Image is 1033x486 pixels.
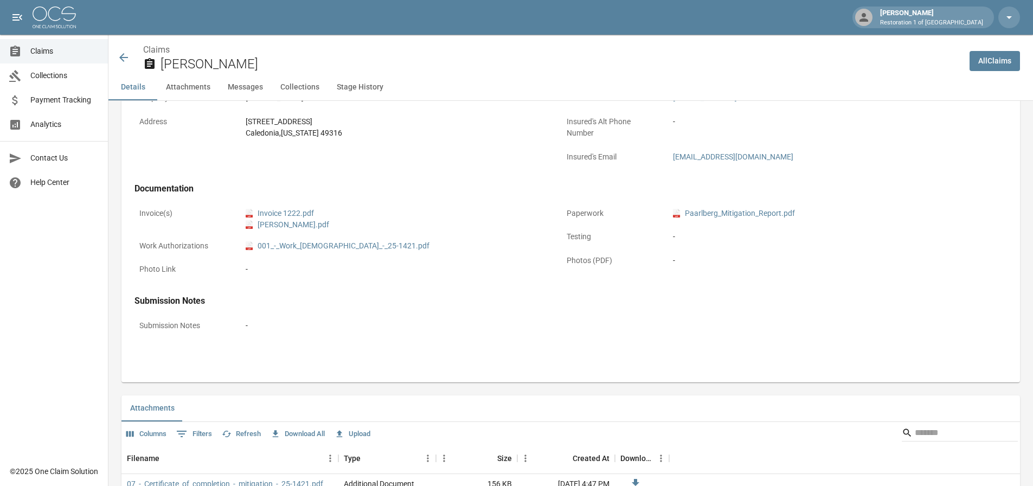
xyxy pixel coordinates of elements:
[246,240,429,252] a: pdf001_-_Work_[DEMOGRAPHIC_DATA]_-_25-1421.pdf
[30,46,99,57] span: Claims
[880,18,983,28] p: Restoration 1 of [GEOGRAPHIC_DATA]
[562,203,659,224] p: Paperwork
[121,395,183,421] button: Attachments
[219,426,264,443] button: Refresh
[157,74,219,100] button: Attachments
[30,119,99,130] span: Analytics
[673,231,971,242] div: -
[246,127,544,139] div: Caledonia , [US_STATE] 49316
[562,250,659,271] p: Photos (PDF)
[436,450,452,466] button: Menu
[134,111,232,132] p: Address
[673,152,793,161] a: [EMAIL_ADDRESS][DOMAIN_NAME]
[134,203,232,224] p: Invoice(s)
[653,450,669,466] button: Menu
[246,208,314,219] a: pdfInvoice 1222.pdf
[517,450,534,466] button: Menu
[30,152,99,164] span: Contact Us
[134,296,976,306] h4: Submission Notes
[673,255,971,266] div: -
[517,443,615,474] div: Created At
[328,74,392,100] button: Stage History
[246,116,544,127] div: [STREET_ADDRESS]
[30,94,99,106] span: Payment Tracking
[970,51,1020,71] a: AllClaims
[573,443,609,474] div: Created At
[134,259,232,280] p: Photo Link
[161,56,961,72] h2: [PERSON_NAME]
[272,74,328,100] button: Collections
[143,44,170,55] a: Claims
[33,7,76,28] img: ocs-logo-white-transparent.png
[246,264,544,275] div: -
[332,426,373,443] button: Upload
[219,74,272,100] button: Messages
[7,7,28,28] button: open drawer
[268,426,328,443] button: Download All
[124,426,169,443] button: Select columns
[344,443,361,474] div: Type
[30,70,99,81] span: Collections
[322,450,338,466] button: Menu
[121,443,338,474] div: Filename
[134,235,232,257] p: Work Authorizations
[562,111,659,144] p: Insured's Alt Phone Number
[121,395,1020,421] div: related-list tabs
[246,219,329,231] a: pdf[PERSON_NAME].pdf
[673,116,971,127] div: -
[338,443,436,474] div: Type
[673,208,795,219] a: pdfPaarlberg_Mitigation_Report.pdf
[246,320,971,331] div: -
[174,425,215,443] button: Show filters
[143,43,961,56] nav: breadcrumb
[902,424,1018,444] div: Search
[108,74,157,100] button: Details
[420,450,436,466] button: Menu
[562,226,659,247] p: Testing
[562,146,659,168] p: Insured's Email
[127,443,159,474] div: Filename
[108,74,1033,100] div: anchor tabs
[436,443,517,474] div: Size
[134,315,232,336] p: Submission Notes
[497,443,512,474] div: Size
[134,183,976,194] h4: Documentation
[876,8,987,27] div: [PERSON_NAME]
[30,177,99,188] span: Help Center
[620,443,653,474] div: Download
[615,443,669,474] div: Download
[10,466,98,477] div: © 2025 One Claim Solution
